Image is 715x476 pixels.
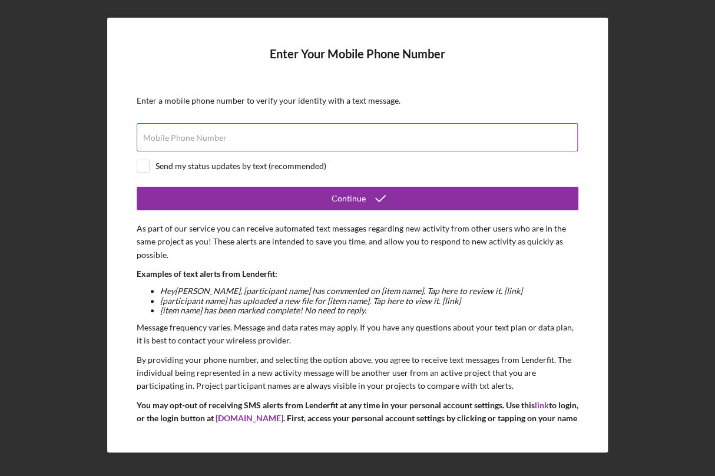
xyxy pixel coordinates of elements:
li: [item name] has been marked complete! No need to reply. [160,306,578,315]
div: Send my status updates by text (recommended) [155,161,326,171]
div: Continue [332,187,366,210]
li: Hey [PERSON_NAME] , [participant name] has commented on [item name]. Tap here to review it. [link] [160,286,578,296]
div: Enter a mobile phone number to verify your identity with a text message. [137,96,578,105]
label: Mobile Phone Number [143,133,227,143]
p: Message frequency varies. Message and data rates may apply. If you have any questions about your ... [137,321,578,348]
p: By providing your phone number, and selecting the option above, you agree to receive text message... [137,353,578,393]
p: You may opt-out of receiving SMS alerts from Lenderfit at any time in your personal account setti... [137,399,578,452]
h4: Enter Your Mobile Phone Number [137,47,578,78]
button: Continue [137,187,578,210]
p: As part of our service you can receive automated text messages regarding new activity from other ... [137,222,578,262]
a: [DOMAIN_NAME] [216,413,283,423]
li: [participant name] has uploaded a new file for [item name]. Tap here to view it. [link] [160,296,578,306]
p: Examples of text alerts from Lenderfit: [137,267,578,280]
a: link [535,400,549,410]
